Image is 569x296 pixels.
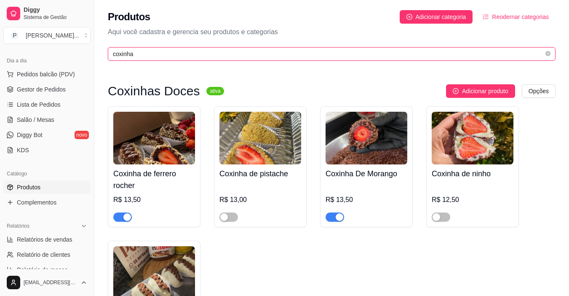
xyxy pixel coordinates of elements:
span: Relatórios de vendas [17,235,72,244]
button: Opções [522,84,556,98]
a: Lista de Pedidos [3,98,91,111]
div: Dia a dia [3,54,91,67]
span: Gestor de Pedidos [17,85,66,94]
span: Diggy [24,6,87,14]
a: KDS [3,143,91,157]
span: Reodernar categorias [492,12,549,22]
span: Adicionar produto [462,86,508,96]
span: Lista de Pedidos [17,100,61,109]
span: Relatório de mesas [17,266,68,274]
a: Salão / Mesas [3,113,91,126]
span: plus-circle [453,88,459,94]
span: Sistema de Gestão [24,14,87,21]
span: plus-circle [406,14,412,20]
sup: ativa [206,87,224,95]
a: Produtos [3,180,91,194]
input: Buscar por nome ou código do produto [113,49,544,59]
button: Reodernar categorias [476,10,556,24]
span: KDS [17,146,29,154]
span: close-circle [545,50,550,58]
img: product-image [113,112,195,164]
h3: Coxinhas Doces [108,86,200,96]
button: Adicionar categoria [400,10,473,24]
span: Salão / Mesas [17,116,54,124]
h2: Produtos [108,10,150,24]
span: Adicionar categoria [416,12,466,22]
span: Opções [529,86,549,96]
p: Aqui você cadastra e gerencia seu produtos e categorias [108,27,556,37]
a: Complementos [3,196,91,209]
button: Adicionar produto [446,84,515,98]
span: Relatório de clientes [17,250,70,259]
div: Catálogo [3,167,91,180]
a: Diggy Botnovo [3,128,91,142]
a: Relatório de mesas [3,263,91,277]
span: close-circle [545,51,550,56]
h4: Coxinha de ferrero rocher [113,168,195,191]
img: product-image [432,112,513,164]
span: P [11,31,19,40]
h4: Coxinha De Morango [326,168,407,180]
img: product-image [219,112,301,164]
a: Relatório de clientes [3,248,91,261]
span: ordered-list [483,14,489,20]
h4: Coxinha de pistache [219,168,301,180]
a: Relatórios de vendas [3,233,91,246]
span: Complementos [17,198,56,207]
span: Relatórios [7,223,29,229]
button: Pedidos balcão (PDV) [3,67,91,81]
span: [EMAIL_ADDRESS][DOMAIN_NAME] [24,279,77,286]
div: [PERSON_NAME] ... [26,31,79,40]
div: R$ 12,50 [432,195,513,205]
div: R$ 13,50 [326,195,407,205]
a: DiggySistema de Gestão [3,3,91,24]
a: Gestor de Pedidos [3,83,91,96]
div: R$ 13,50 [113,195,195,205]
button: Select a team [3,27,91,44]
img: product-image [326,112,407,164]
span: Pedidos balcão (PDV) [17,70,75,78]
button: [EMAIL_ADDRESS][DOMAIN_NAME] [3,272,91,293]
span: Diggy Bot [17,131,43,139]
h4: Coxinha de ninho [432,168,513,180]
div: R$ 13,00 [219,195,301,205]
span: Produtos [17,183,40,191]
